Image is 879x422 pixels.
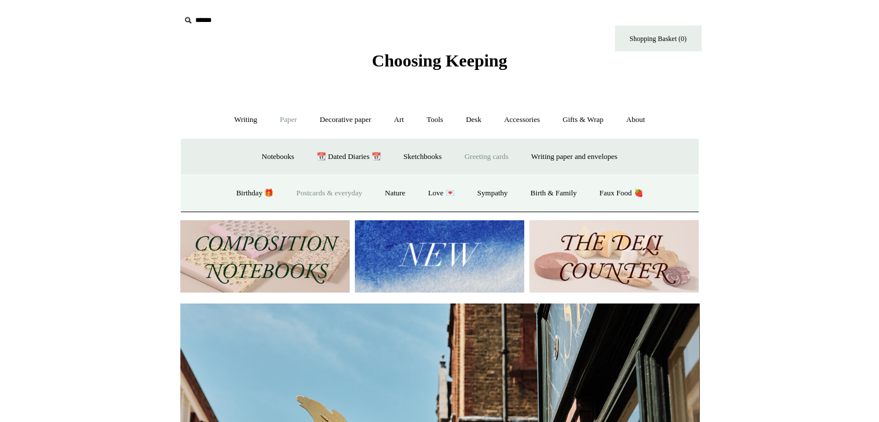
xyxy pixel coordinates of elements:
a: Greeting cards [454,142,519,172]
img: New.jpg__PID:f73bdf93-380a-4a35-bcfe-7823039498e1 [355,220,524,293]
a: Birth & Family [520,178,587,209]
a: Nature [374,178,416,209]
img: 202302 Composition ledgers.jpg__PID:69722ee6-fa44-49dd-a067-31375e5d54ec [180,220,350,293]
a: Postcards & everyday [286,178,373,209]
a: Art [384,105,414,135]
span: Choosing Keeping [372,51,507,70]
a: Writing paper and envelopes [521,142,628,172]
a: Faux Food 🍓 [589,178,653,209]
a: Sympathy [467,178,518,209]
a: Writing [224,105,268,135]
img: The Deli Counter [529,220,699,293]
a: Sketchbooks [393,142,452,172]
a: 📆 Dated Diaries 📆 [306,142,391,172]
a: Love 💌 [418,178,465,209]
a: About [615,105,655,135]
a: Gifts & Wrap [552,105,614,135]
a: Birthday 🎁 [226,178,284,209]
a: Accessories [494,105,550,135]
a: Decorative paper [309,105,381,135]
a: Shopping Basket (0) [615,25,702,51]
a: Notebooks [251,142,305,172]
a: Desk [455,105,492,135]
a: Tools [416,105,454,135]
a: Paper [269,105,307,135]
a: Choosing Keeping [372,60,507,68]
